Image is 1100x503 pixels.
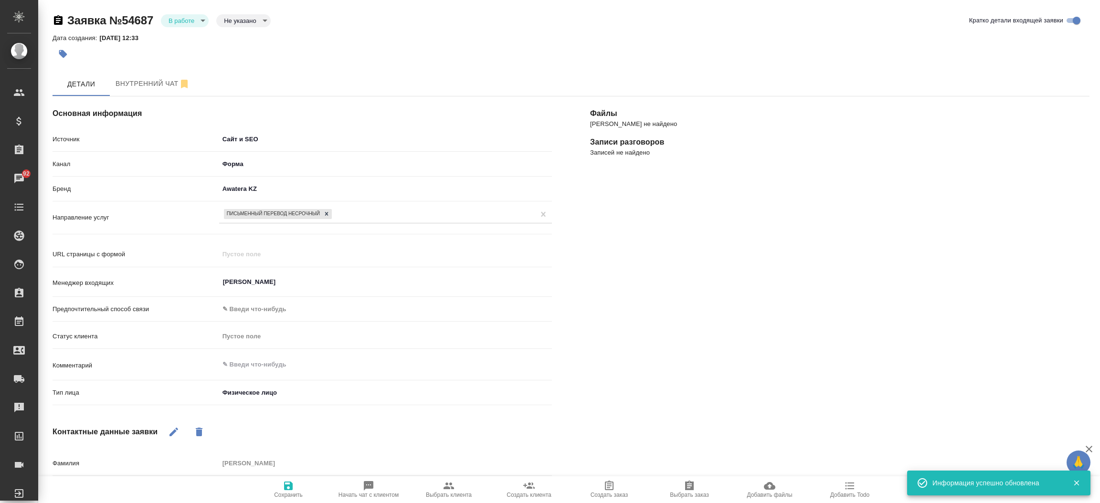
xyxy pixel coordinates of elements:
[53,426,158,438] h4: Контактные данные заявки
[590,148,1089,157] p: Записей не найдено
[830,492,869,498] span: Добавить Todo
[58,78,104,90] span: Детали
[219,385,441,401] div: Физическое лицо
[489,476,569,503] button: Создать клиента
[53,135,219,144] p: Источник
[53,304,219,314] p: Предпочтительный способ связи
[1067,451,1090,474] button: 🙏
[591,492,628,498] span: Создать заказ
[338,492,399,498] span: Начать чат с клиентом
[162,420,185,443] button: Редактировать
[219,456,552,470] input: Пустое поле
[53,159,219,169] p: Канал
[53,15,64,26] button: Скопировать ссылку
[409,476,489,503] button: Выбрать клиента
[221,17,259,25] button: Не указано
[219,247,552,261] input: Пустое поле
[161,14,209,27] div: В работе
[67,14,153,27] a: Заявка №54687
[99,34,146,42] p: [DATE] 12:33
[219,181,552,197] div: Awatera KZ
[222,304,540,314] div: ✎ Введи что-нибудь
[547,281,549,283] button: Open
[328,476,409,503] button: Начать чат с клиентом
[219,156,552,172] div: Форма
[53,34,99,42] p: Дата создания:
[590,136,1089,148] h4: Записи разговоров
[730,476,810,503] button: Добавить файлы
[747,492,792,498] span: Добавить файлы
[426,492,472,498] span: Выбрать клиента
[116,78,190,90] span: Внутренний чат
[53,184,219,194] p: Бренд
[17,169,35,178] span: 92
[219,301,552,317] div: ✎ Введи что-нибудь
[2,167,36,190] a: 92
[810,476,890,503] button: Добавить Todo
[507,492,551,498] span: Создать клиента
[222,332,540,341] div: Пустое поле
[53,459,219,468] p: Фамилия
[53,250,219,259] p: URL страницы с формой
[219,131,552,147] div: Сайт и SEO
[53,388,219,398] p: Тип лица
[216,14,270,27] div: В работе
[932,478,1058,488] div: Информация успешно обновлена
[53,43,74,64] button: Добавить тэг
[179,78,190,90] svg: Отписаться
[590,119,1089,129] p: [PERSON_NAME] не найдено
[1070,452,1087,472] span: 🙏
[53,213,219,222] p: Направление услуг
[53,108,552,119] h4: Основная информация
[670,492,709,498] span: Выбрать заказ
[274,492,303,498] span: Сохранить
[248,476,328,503] button: Сохранить
[219,328,552,345] div: Пустое поле
[53,361,219,370] p: Комментарий
[53,332,219,341] p: Статус клиента
[166,17,197,25] button: В работе
[224,209,322,219] div: Письменный перевод несрочный
[969,16,1063,25] span: Кратко детали входящей заявки
[188,420,211,443] button: Удалить
[53,278,219,288] p: Менеджер входящих
[569,476,649,503] button: Создать заказ
[649,476,730,503] button: Выбрать заказ
[1067,479,1086,487] button: Закрыть
[590,108,1089,119] h4: Файлы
